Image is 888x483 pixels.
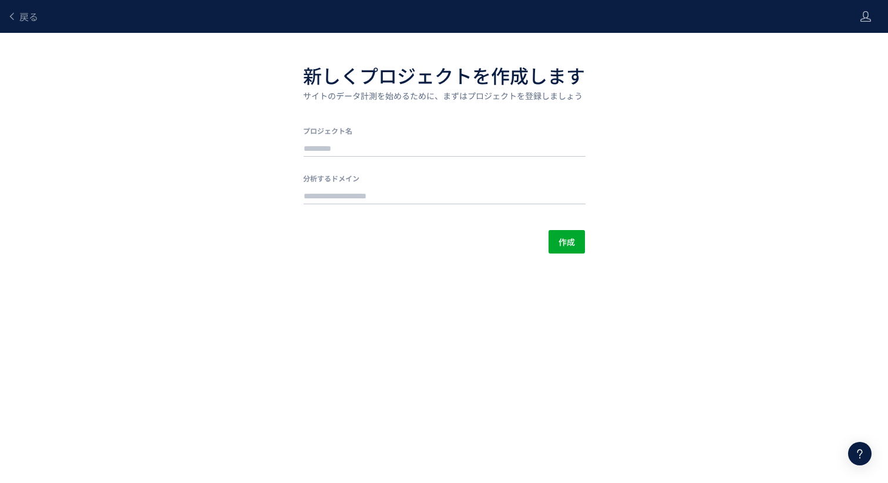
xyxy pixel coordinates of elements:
[303,126,585,136] label: プロジェクト名
[19,9,38,23] span: 戻る
[303,61,585,89] h1: 新しくプロジェクトを作成します
[303,89,585,102] p: サイトのデータ計測を始めるために、まずはプロジェクトを登録しましょう
[303,173,585,183] label: 分析するドメイン
[559,230,575,254] span: 作成
[549,230,585,254] button: 作成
